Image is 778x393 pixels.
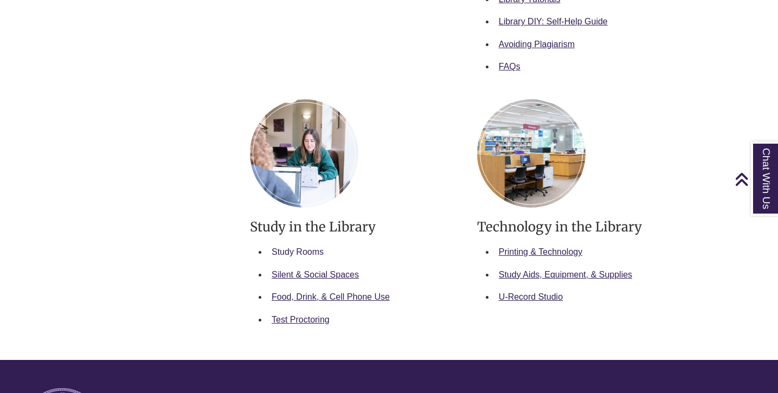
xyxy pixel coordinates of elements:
a: Study Aids, Equipment, & Supplies [499,270,632,279]
a: Back to Top [735,172,775,186]
a: Avoiding Plagiarism [499,40,575,49]
a: U-Record Studio [499,292,563,301]
h3: Technology in the Library [477,218,688,235]
a: Food, Drink, & Cell Phone Use [272,292,390,301]
a: Printing & Technology [499,247,582,256]
a: Test Proctoring [272,315,330,324]
h3: Study in the Library [250,218,461,235]
a: Silent & Social Spaces [272,270,359,279]
a: FAQs [499,62,520,71]
a: Study Rooms [272,247,324,256]
a: Library DIY: Self-Help Guide [499,17,608,26]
